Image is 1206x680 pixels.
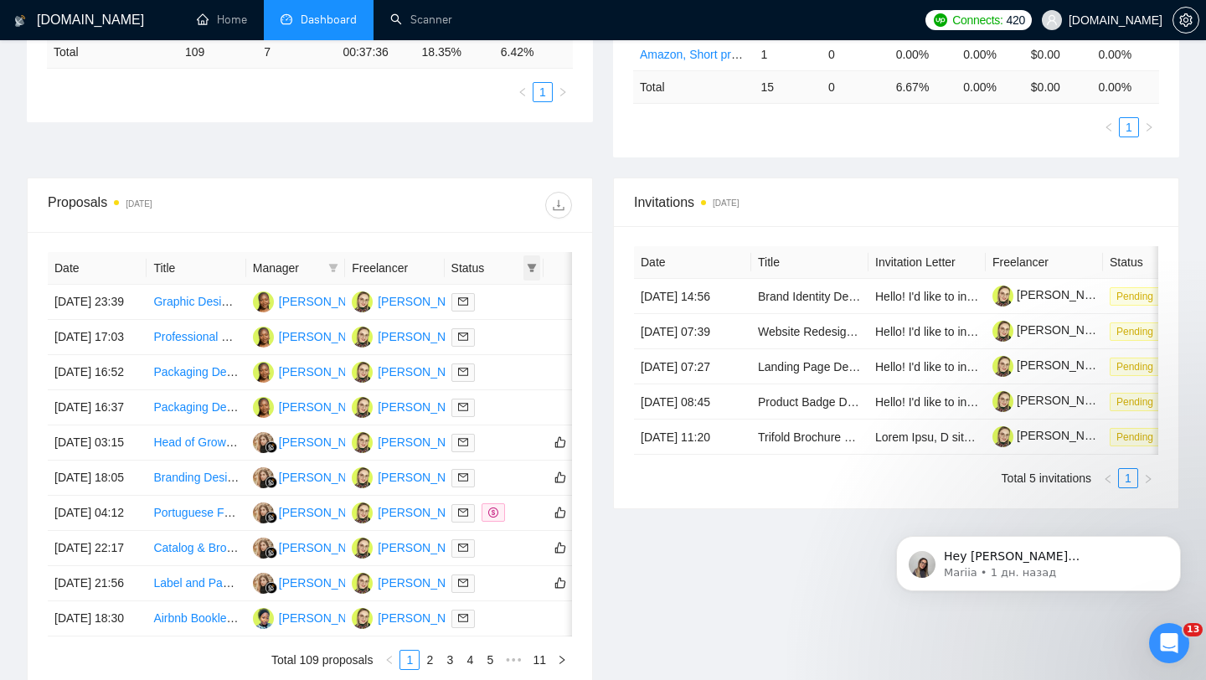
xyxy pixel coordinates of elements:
[253,540,375,554] a: KY[PERSON_NAME]
[265,582,277,594] img: gigradar-bm.png
[279,363,375,381] div: [PERSON_NAME]
[253,364,375,378] a: D[PERSON_NAME]
[751,420,868,455] td: Trifold Brochure Design for Tech Manufacturing Company (Print + Digital)
[153,471,240,484] a: Branding Design
[48,566,147,601] td: [DATE] 21:56
[352,538,373,559] img: AS
[1110,287,1160,306] span: Pending
[279,609,375,627] div: [PERSON_NAME]
[557,655,567,665] span: right
[458,296,468,307] span: mail
[352,502,373,523] img: AS
[14,8,26,34] img: logo
[253,573,274,594] img: KY
[352,467,373,488] img: AS
[265,441,277,453] img: gigradar-bm.png
[420,650,440,670] li: 2
[73,118,289,135] p: Hey [PERSON_NAME][EMAIL_ADDRESS][DOMAIN_NAME], Looks like your Upwork agency OmiSoft 🏆 Multi-awar...
[640,48,860,61] a: Amazon, Short prompt, >35$/h, no agency
[554,506,566,519] span: like
[265,512,277,523] img: gigradar-bm.png
[527,263,537,273] span: filter
[147,496,245,531] td: Portuguese Folk Style Music Transformation
[634,279,751,314] td: [DATE] 14:56
[257,36,336,69] td: 7
[1099,117,1119,137] li: Previous Page
[992,356,1013,377] img: c1ANJdDIEFa5DN5yolPp7_u0ZhHZCEfhnwVqSjyrCV9hqZg5SCKUb7hD_oUrqvcJOM
[352,291,373,312] img: AS
[279,398,375,416] div: [PERSON_NAME]
[352,505,474,518] a: AS[PERSON_NAME]
[153,400,389,414] a: Packaging Designer for Innovative Tea Brand
[73,135,289,150] p: Message from Mariia, sent 1 дн. назад
[868,246,986,279] th: Invitation Letter
[545,192,572,219] button: download
[1110,359,1167,373] a: Pending
[48,285,147,320] td: [DATE] 23:39
[458,437,468,447] span: mail
[992,323,1113,337] a: [PERSON_NAME]
[253,502,274,523] img: KY
[523,255,540,281] span: filter
[458,507,468,518] span: mail
[934,13,947,27] img: upwork-logo.png
[533,82,553,102] li: 1
[253,505,375,518] a: KY[PERSON_NAME]
[992,286,1013,307] img: c1ANJdDIEFa5DN5yolPp7_u0ZhHZCEfhnwVqSjyrCV9hqZg5SCKUb7hD_oUrqvcJOM
[352,362,373,383] img: AS
[713,198,739,208] time: [DATE]
[11,7,43,39] button: go back
[518,87,528,97] span: left
[301,13,357,27] span: Dashboard
[48,425,147,461] td: [DATE] 03:15
[279,292,375,311] div: [PERSON_NAME]
[1139,117,1159,137] button: right
[513,82,533,102] button: left
[253,608,274,629] img: AO
[352,327,373,348] img: AS
[458,543,468,553] span: mail
[253,467,274,488] img: KY
[253,259,322,277] span: Manager
[253,362,274,383] img: D
[1024,38,1092,70] td: $0.00
[552,650,572,670] button: right
[400,651,419,669] a: 1
[253,575,375,589] a: KY[PERSON_NAME]
[1183,623,1203,636] span: 13
[633,70,754,103] td: Total
[336,36,415,69] td: 00:37:36
[1007,11,1025,29] span: 420
[1091,38,1159,70] td: 0.00%
[480,650,500,670] li: 5
[352,610,474,624] a: AS[PERSON_NAME]
[1099,117,1119,137] button: left
[48,531,147,566] td: [DATE] 22:17
[153,506,384,519] a: Portuguese Folk Style Music Transformation
[147,461,245,496] td: Branding Design
[294,7,324,37] div: Закрыть
[48,192,310,219] div: Proposals
[25,106,310,161] div: message notification from Mariia, 1 дн. назад. Hey vladyslavsharahov@gmail.com, Looks like your U...
[871,430,1206,618] iframe: To enrich screen reader interactions, please activate Accessibility in Grammarly extension settings
[1172,7,1199,33] button: setting
[147,285,245,320] td: Graphic Designer | Ad Designer
[1149,623,1189,663] iframe: Intercom live chat
[279,574,375,592] div: [PERSON_NAME]
[992,426,1013,447] img: c1ANJdDIEFa5DN5yolPp7_u0ZhHZCEfhnwVqSjyrCV9hqZg5SCKUb7hD_oUrqvcJOM
[399,650,420,670] li: 1
[558,87,568,97] span: right
[253,294,375,307] a: D[PERSON_NAME]
[153,576,422,590] a: Label and Packaging Design for Lawncare Fertilizer
[889,38,957,70] td: 0.00%
[1119,117,1139,137] li: 1
[1110,289,1167,302] a: Pending
[197,13,247,27] a: homeHome
[153,541,459,554] a: Catalog & Brochure Designer for Furniture Brand (Quyosh)
[546,198,571,212] span: download
[889,70,957,103] td: 6.67 %
[460,650,480,670] li: 4
[253,432,274,453] img: KY
[634,192,1158,213] span: Invitations
[1110,428,1160,446] span: Pending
